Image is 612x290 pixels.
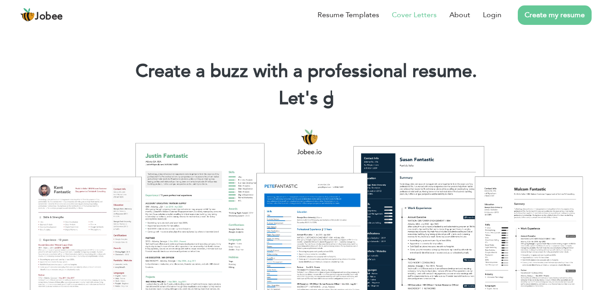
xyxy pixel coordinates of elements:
a: Cover Letters [392,10,437,20]
a: Jobee [20,8,63,22]
span: | [329,86,333,111]
img: jobee.io [20,8,35,22]
h2: Let's [14,87,598,110]
span: Jobee [35,12,63,22]
a: Create my resume [518,5,592,25]
a: Login [483,10,501,20]
a: Resume Templates [318,10,379,20]
span: g [323,86,334,111]
a: About [449,10,470,20]
h1: Create a buzz with a professional resume. [14,60,598,83]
